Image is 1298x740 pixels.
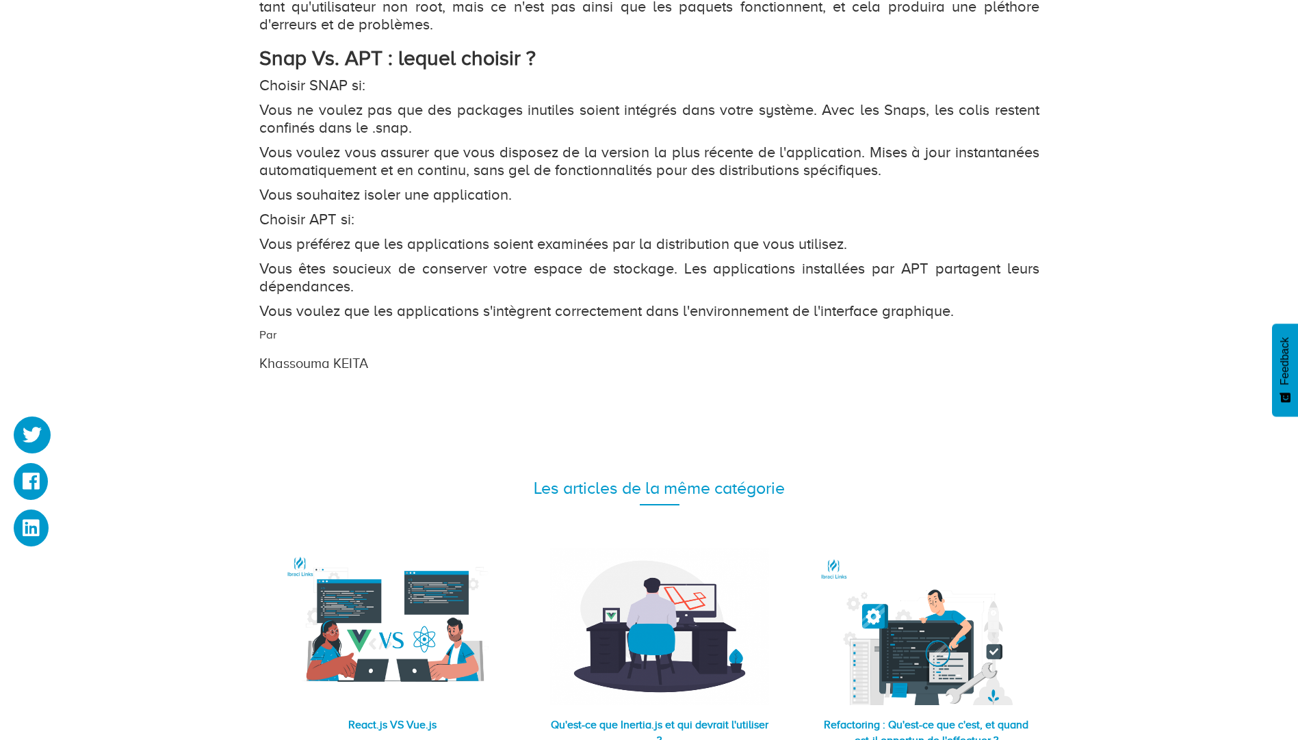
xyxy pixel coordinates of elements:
[259,144,1039,179] p: Vous voulez vous assurer que vous disposez de la version la plus récente de l'application. Mises ...
[259,260,1039,295] p: Vous êtes soucieux de conserver votre espace de stockage. Les applications installées par APT par...
[270,476,1050,501] div: Les articles de la même catégorie
[259,211,1039,228] p: Choisir APT si:
[1272,323,1298,417] button: Feedback - Afficher l’enquête
[249,327,916,373] div: Par
[550,548,769,705] img: Qu'est-ce que Inertia.js et qui devrait l'utiliser ?
[259,101,1039,137] p: Vous ne voulez pas que des packages inutiles soient intégrés dans votre système. Avec les Snaps, ...
[348,719,437,731] a: React.js VS Vue.js
[817,548,1036,705] img: Refactoring : Qu'est-ce que c'est, et quand est-il opportun de l'effectuer ?
[259,302,1039,320] p: Vous voulez que les applications s'intègrent correctement dans l'environnement de l'interface gra...
[259,47,536,70] strong: Snap Vs. APT : lequel choisir ?
[259,356,906,371] h3: Khassouma KEITA
[283,548,502,705] img: React.js VS Vue.js
[259,235,1039,253] p: Vous préférez que les applications soient examinées par la distribution que vous utilisez.
[1279,337,1291,385] span: Feedback
[259,77,1039,94] p: Choisir SNAP si:
[259,186,1039,204] p: Vous souhaitez isoler une application.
